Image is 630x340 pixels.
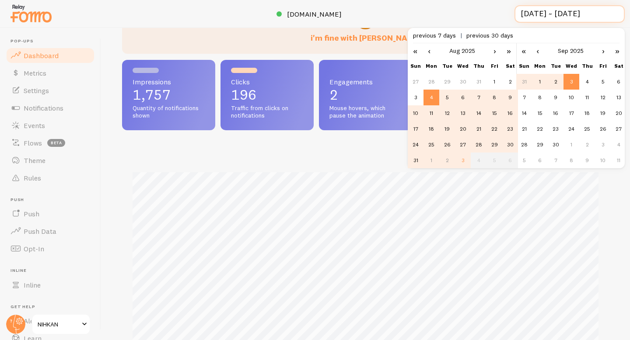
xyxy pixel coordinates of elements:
td: 04/08/2025 [423,90,439,105]
a: Events [5,117,95,134]
span: Inline [10,268,95,274]
a: Metrics [5,64,95,82]
span: Metrics [24,69,46,77]
td: 04/09/2025 [579,74,595,90]
span: Push [24,209,39,218]
a: Aug [449,47,460,55]
p: 196 [231,88,303,102]
a: NIHKAN [31,314,91,335]
td: 02/09/2025 [548,74,563,90]
th: Wed [563,58,579,74]
span: Mouse hovers, which pause the animation [329,104,402,120]
td: 02/09/2025 [439,153,455,168]
td: 13/09/2025 [611,90,626,105]
td: 09/10/2025 [579,153,595,168]
th: Fri [486,58,502,74]
span: Flows [24,139,42,147]
td: 02/08/2025 [502,74,518,90]
td: 10/08/2025 [408,105,423,121]
td: 06/09/2025 [502,153,518,168]
a: ‹ [423,43,436,58]
td: 27/09/2025 [611,121,626,137]
td: 06/10/2025 [532,153,548,168]
td: 05/08/2025 [439,90,455,105]
td: 12/09/2025 [595,90,611,105]
span: Rules [24,173,41,182]
span: Impressions [133,78,205,85]
th: Tue [548,58,563,74]
td: 03/10/2025 [595,137,611,153]
td: 07/08/2025 [471,90,486,105]
th: Thu [471,58,486,74]
td: 11/08/2025 [423,105,439,121]
td: 08/10/2025 [563,153,579,168]
th: Wed [455,58,471,74]
td: 30/07/2025 [455,74,471,90]
td: 08/08/2025 [486,90,502,105]
td: 23/09/2025 [548,121,563,137]
span: previous 7 days [413,31,466,39]
td: 16/08/2025 [502,105,518,121]
td: 29/09/2025 [532,137,548,153]
a: Flows beta [5,134,95,152]
td: 27/08/2025 [455,137,471,153]
td: 03/09/2025 [455,153,471,168]
td: 11/10/2025 [611,153,626,168]
td: 29/07/2025 [439,74,455,90]
td: 02/10/2025 [579,137,595,153]
a: « [516,43,531,58]
a: » [501,43,516,58]
span: Engagements [329,78,402,85]
td: 15/09/2025 [532,105,548,121]
a: Inline [5,276,95,294]
td: 28/08/2025 [471,137,486,153]
span: Traffic from clicks on notifications [231,104,303,120]
a: Push [5,205,95,222]
td: 20/09/2025 [611,105,626,121]
td: 26/09/2025 [595,121,611,137]
td: 09/09/2025 [548,90,563,105]
td: 31/08/2025 [516,74,532,90]
a: Settings [5,82,95,99]
td: 14/08/2025 [471,105,486,121]
td: 31/07/2025 [471,74,486,90]
span: Notifications [24,104,63,112]
a: Rules [5,169,95,187]
td: 17/09/2025 [563,105,579,121]
td: 21/09/2025 [516,121,532,137]
td: 30/09/2025 [548,137,563,153]
td: 15/08/2025 [486,105,502,121]
span: Theme [24,156,45,165]
p: 2 [329,88,402,102]
td: 09/08/2025 [502,90,518,105]
td: 12/08/2025 [439,105,455,121]
td: 22/09/2025 [532,121,548,137]
a: 2025 [462,47,475,55]
td: 01/09/2025 [532,74,548,90]
td: 05/09/2025 [595,74,611,90]
th: Thu [579,58,595,74]
a: 2025 [570,47,584,55]
td: 27/07/2025 [408,74,423,90]
td: 21/08/2025 [471,121,486,137]
a: › [488,43,501,58]
td: 10/10/2025 [595,153,611,168]
a: Opt-In [5,240,95,257]
td: 03/09/2025 [563,74,579,90]
label: i'm fine with [PERSON_NAME] [311,24,421,43]
td: 06/09/2025 [611,74,626,90]
span: Get Help [10,304,95,310]
span: Pop-ups [10,38,95,44]
td: 25/09/2025 [579,121,595,137]
td: 05/09/2025 [486,153,502,168]
span: Inline [24,281,41,289]
td: 23/08/2025 [502,121,518,137]
a: › [597,43,610,58]
td: 05/10/2025 [516,153,532,168]
td: 10/09/2025 [563,90,579,105]
span: Push [10,197,95,203]
a: ‹ [531,43,544,58]
td: 16/09/2025 [548,105,563,121]
td: 22/08/2025 [486,121,502,137]
td: 01/09/2025 [423,153,439,168]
